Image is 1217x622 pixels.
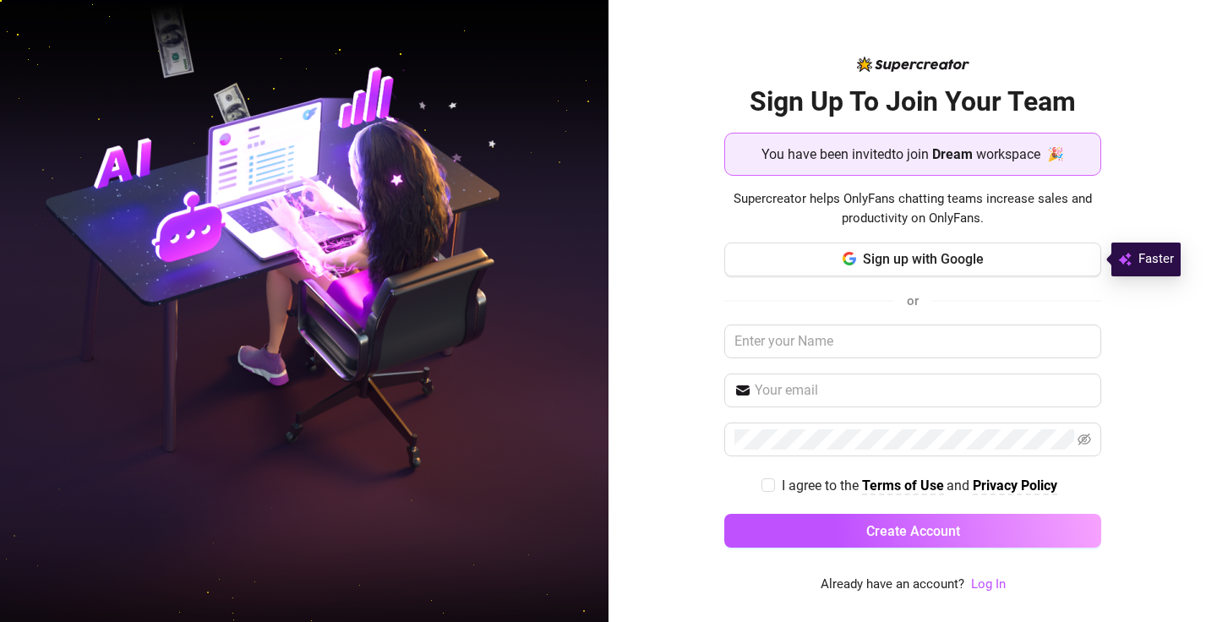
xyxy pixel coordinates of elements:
img: svg%3e [1118,249,1132,270]
input: Your email [755,380,1091,401]
span: Supercreator helps OnlyFans chatting teams increase sales and productivity on OnlyFans. [724,189,1101,229]
input: Enter your Name [724,325,1101,358]
a: Terms of Use [862,477,944,495]
span: workspace 🎉 [976,144,1064,165]
button: Sign up with Google [724,243,1101,276]
strong: Terms of Use [862,477,944,494]
span: I agree to the [782,477,862,494]
strong: Dream [932,146,973,162]
span: or [907,293,919,308]
span: Already have an account? [821,575,964,595]
span: and [947,477,973,494]
strong: Privacy Policy [973,477,1057,494]
a: Log In [971,576,1006,592]
span: eye-invisible [1078,433,1091,446]
span: Sign up with Google [863,251,984,267]
img: logo-BBDzfeDw.svg [857,57,969,72]
a: Privacy Policy [973,477,1057,495]
span: You have been invited to join [761,144,929,165]
span: Faster [1138,249,1174,270]
h2: Sign Up To Join Your Team [724,85,1101,119]
span: Create Account [866,523,960,539]
a: Log In [971,575,1006,595]
button: Create Account [724,514,1101,548]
